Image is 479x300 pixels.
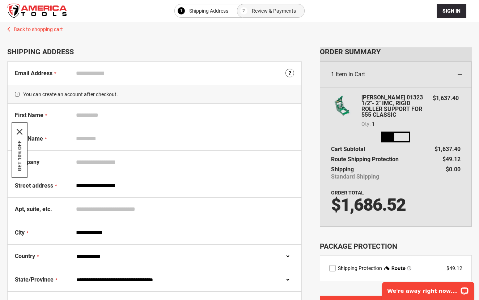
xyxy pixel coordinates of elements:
span: Last Name [15,135,43,142]
span: City [15,229,25,236]
span: Email Address [15,70,52,77]
button: GET 10% OFF [17,141,22,171]
span: Review & Payments [252,7,296,15]
div: $49.12 [446,265,462,272]
button: Close [17,129,22,135]
img: America Tools [7,4,67,18]
span: 1 [180,7,183,15]
span: 2 [242,7,245,15]
span: Learn more [407,266,411,270]
img: Loading... [381,132,410,142]
div: Shipping Address [7,47,302,56]
span: State/Province [15,276,54,283]
iframe: LiveChat chat widget [377,277,479,300]
span: Sign In [442,8,461,14]
span: Apt, suite, etc. [15,206,52,213]
span: You can create an account after checkout. [8,85,301,104]
span: Shipping Address [189,7,228,15]
svg: close icon [17,129,22,135]
a: store logo [7,4,67,18]
button: Sign In [437,4,466,18]
span: Country [15,253,35,260]
div: route shipping protection selector element [329,265,462,272]
span: First Name [15,112,43,119]
span: Street address [15,182,53,189]
div: Package Protection [320,241,472,252]
span: Shipping Protection [338,265,382,271]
